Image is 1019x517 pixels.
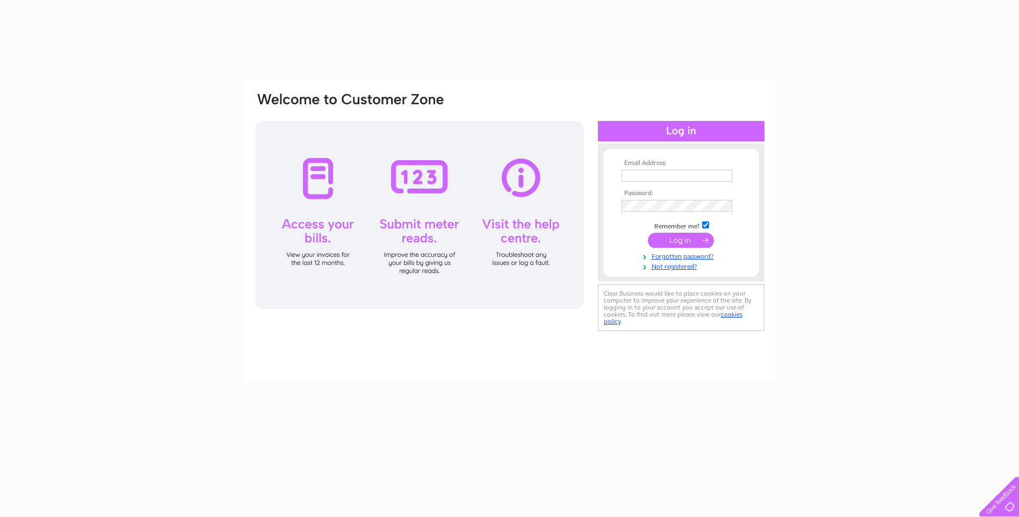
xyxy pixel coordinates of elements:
[720,171,728,180] img: npw-badge-icon-locked.svg
[598,284,764,331] div: Clear Business would like to place cookies on your computer to improve your experience of the sit...
[648,233,714,248] input: Submit
[720,202,728,210] img: npw-badge-icon-locked.svg
[621,261,743,271] a: Not registered?
[621,250,743,261] a: Forgotten password?
[619,190,743,197] th: Password:
[619,160,743,167] th: Email Address:
[604,311,742,325] a: cookies policy
[619,220,743,231] td: Remember me?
